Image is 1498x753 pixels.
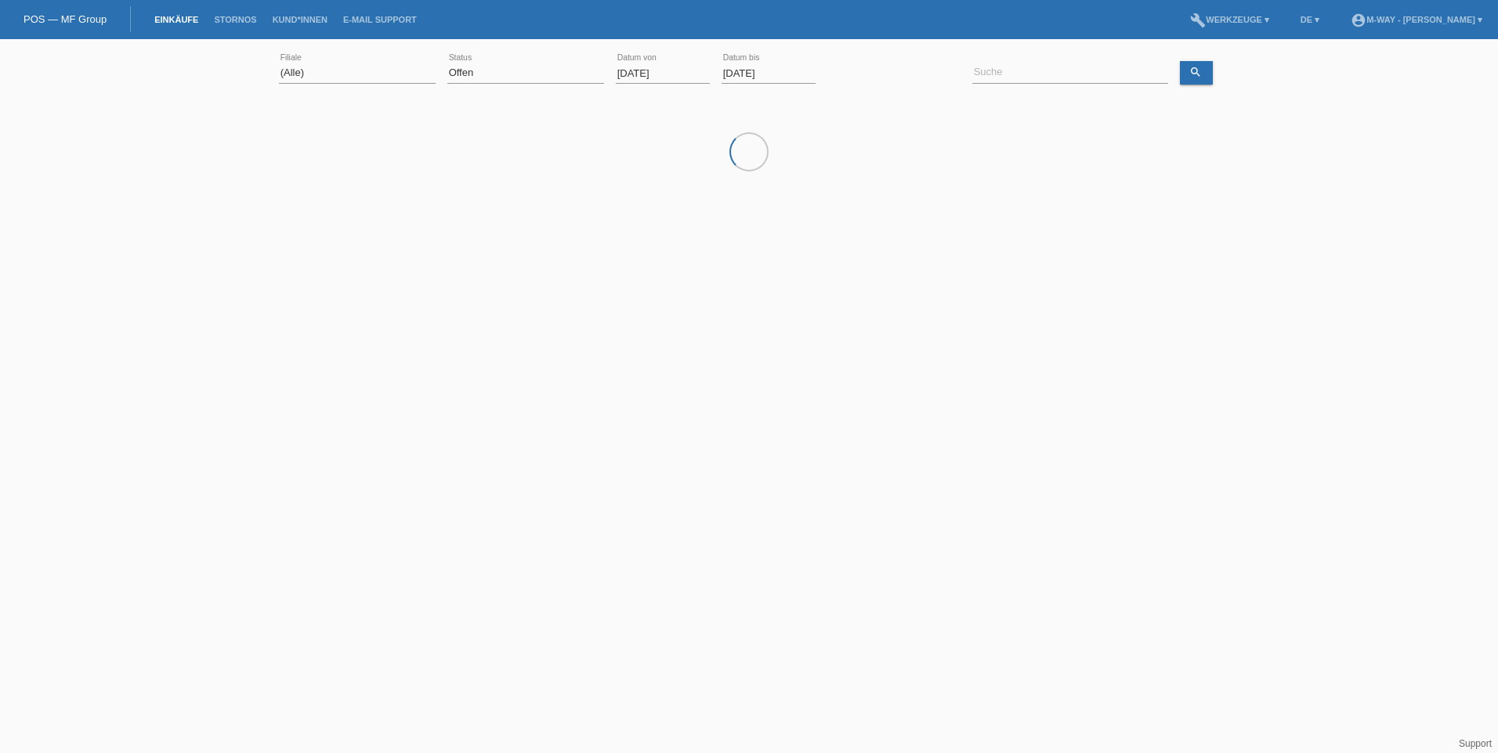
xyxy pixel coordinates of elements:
[24,13,107,25] a: POS — MF Group
[335,15,425,24] a: E-Mail Support
[265,15,335,24] a: Kund*innen
[1343,15,1490,24] a: account_circlem-way - [PERSON_NAME] ▾
[1459,738,1492,749] a: Support
[1180,61,1213,85] a: search
[1293,15,1327,24] a: DE ▾
[1190,13,1206,28] i: build
[1182,15,1277,24] a: buildWerkzeuge ▾
[147,15,206,24] a: Einkäufe
[206,15,264,24] a: Stornos
[1189,66,1202,78] i: search
[1351,13,1366,28] i: account_circle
